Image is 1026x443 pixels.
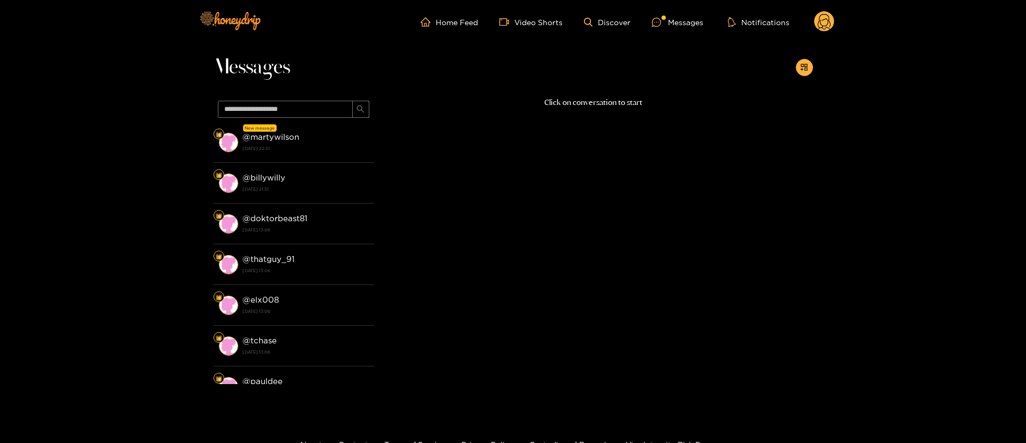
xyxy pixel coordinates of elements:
strong: [DATE] 13:06 [242,225,369,235]
img: Fan Level [216,253,222,260]
strong: @ billywilly [242,173,285,182]
strong: @ pauldee [242,377,283,386]
img: Fan Level [216,294,222,301]
div: New message [243,124,277,132]
img: conversation [219,296,238,315]
p: Click on conversation to start [374,96,813,109]
a: Video Shorts [499,17,563,27]
strong: [DATE] 21:51 [242,184,369,194]
strong: @ elx008 [242,295,279,304]
strong: [DATE] 22:51 [242,144,369,153]
img: Fan Level [216,172,222,178]
img: Fan Level [216,335,222,341]
span: appstore-add [800,63,808,72]
img: conversation [219,133,238,152]
strong: @ doktorbeast81 [242,214,307,223]
img: conversation [219,214,238,234]
strong: @ thatguy_91 [242,254,294,264]
a: Home Feed [421,17,478,27]
strong: [DATE] 13:06 [242,347,369,357]
button: appstore-add [796,59,813,76]
img: conversation [219,377,238,396]
a: Discover [584,18,630,27]
img: Fan Level [216,131,222,138]
button: Notifications [725,17,793,27]
img: Fan Level [216,213,222,219]
img: conversation [219,255,238,274]
span: Messages [214,55,290,80]
button: search [352,101,369,118]
strong: [DATE] 13:06 [242,306,369,316]
span: home [421,17,436,27]
img: Fan Level [216,376,222,382]
span: video-camera [499,17,514,27]
img: conversation [219,174,238,193]
img: conversation [219,336,238,356]
span: search [356,105,364,114]
div: Messages [652,16,703,28]
strong: @ martywilson [242,132,299,141]
strong: [DATE] 13:06 [242,266,369,275]
strong: @ tchase [242,336,277,345]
